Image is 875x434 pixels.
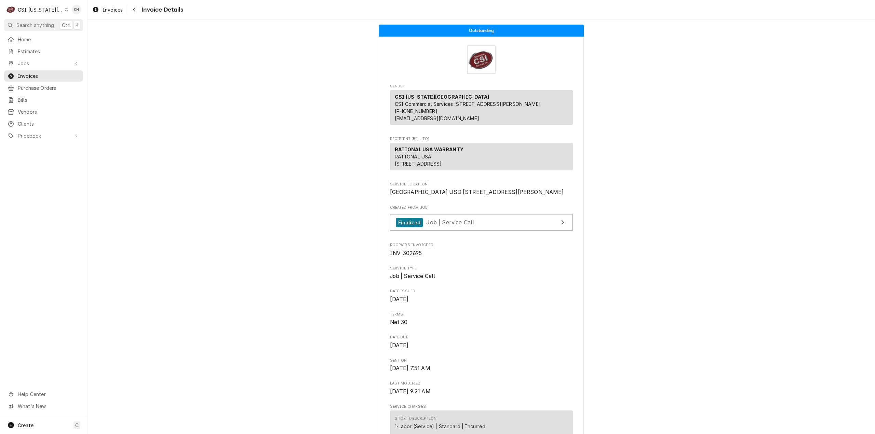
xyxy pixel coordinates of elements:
[18,120,80,127] span: Clients
[467,45,496,74] img: Logo
[4,94,83,106] a: Bills
[390,90,573,128] div: Sender
[18,72,80,80] span: Invoices
[390,295,573,304] span: Date Issued
[395,416,485,430] div: Short Description
[4,389,83,400] a: Go to Help Center
[18,60,69,67] span: Jobs
[16,22,54,29] span: Search anything
[390,388,431,395] span: [DATE] 9:21 AM
[390,364,573,373] span: Sent On
[76,22,79,29] span: K
[4,19,83,31] button: Search anythingCtrlK
[103,6,123,13] span: Invoices
[4,106,83,117] a: Vendors
[395,94,489,100] strong: CSI [US_STATE][GEOGRAPHIC_DATA]
[4,46,83,57] a: Estimates
[390,249,573,257] span: Roopairs Invoice ID
[426,219,474,226] span: Job | Service Call
[390,242,573,248] span: Roopairs Invoice ID
[390,335,573,349] div: Date Due
[395,101,541,107] span: CSI Commercial Services [STREET_ADDRESS][PERSON_NAME]
[4,130,83,141] a: Go to Pricebook
[396,218,423,227] div: Finalized
[390,289,573,303] div: Date Issued
[379,25,584,37] div: Status
[390,296,409,303] span: [DATE]
[390,266,573,271] span: Service Type
[18,36,80,43] span: Home
[4,82,83,94] a: Purchase Orders
[6,5,16,14] div: CSI Kansas City's Avatar
[390,214,573,231] a: View Job
[390,84,573,89] span: Sender
[72,5,81,14] div: KH
[75,422,79,429] span: C
[390,205,573,234] div: Created From Job
[395,154,442,167] span: RATIONAL USA [STREET_ADDRESS]
[18,6,63,13] div: CSI [US_STATE][GEOGRAPHIC_DATA]
[390,182,573,187] span: Service Location
[139,5,183,14] span: Invoice Details
[390,189,564,195] span: [GEOGRAPHIC_DATA] USD [STREET_ADDRESS][PERSON_NAME]
[390,143,573,173] div: Recipient (Bill To)
[390,381,573,386] span: Last Modified
[390,143,573,170] div: Recipient (Bill To)
[390,365,430,372] span: [DATE] 7:51 AM
[390,312,573,326] div: Terms
[390,381,573,395] div: Last Modified
[18,422,33,428] span: Create
[390,272,573,280] span: Service Type
[72,5,81,14] div: Kelsey Hetlage's Avatar
[18,391,79,398] span: Help Center
[390,205,573,210] span: Created From Job
[4,34,83,45] a: Home
[18,84,80,92] span: Purchase Orders
[390,404,573,409] span: Service Charges
[390,388,573,396] span: Last Modified
[469,28,494,33] span: Outstanding
[62,22,71,29] span: Ctrl
[395,416,437,421] div: Short Description
[390,273,435,279] span: Job | Service Call
[395,115,479,121] a: [EMAIL_ADDRESS][DOMAIN_NAME]
[395,423,485,430] div: Short Description
[18,48,80,55] span: Estimates
[390,242,573,257] div: Roopairs Invoice ID
[395,108,437,114] a: [PHONE_NUMBER]
[390,266,573,280] div: Service Type
[4,401,83,412] a: Go to What's New
[390,342,409,349] span: [DATE]
[390,84,573,128] div: Invoice Sender
[390,318,573,326] span: Terms
[390,182,573,196] div: Service Location
[4,58,83,69] a: Go to Jobs
[390,358,573,373] div: Sent On
[390,188,573,196] span: Service Location
[390,90,573,125] div: Sender
[390,136,573,173] div: Invoice Recipient
[390,312,573,317] span: Terms
[90,4,125,15] a: Invoices
[18,108,80,115] span: Vendors
[390,289,573,294] span: Date Issued
[18,132,69,139] span: Pricebook
[129,4,139,15] button: Navigate back
[18,96,80,103] span: Bills
[390,341,573,350] span: Date Due
[18,403,79,410] span: What's New
[390,250,422,256] span: INV-302695
[4,118,83,129] a: Clients
[395,146,463,152] strong: RATIONAL USA WARRANTY
[4,70,83,82] a: Invoices
[390,358,573,363] span: Sent On
[6,5,16,14] div: C
[390,319,408,325] span: Net 30
[390,136,573,142] span: Recipient (Bill To)
[390,335,573,340] span: Date Due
